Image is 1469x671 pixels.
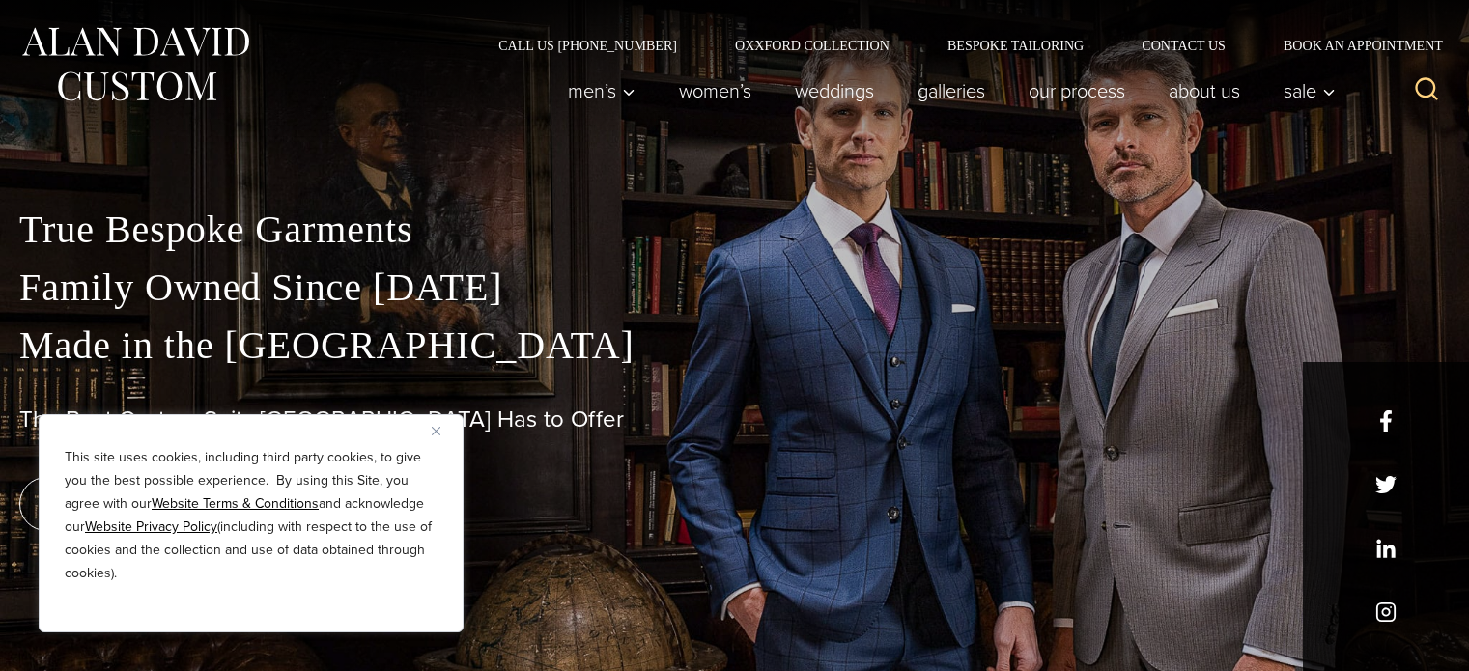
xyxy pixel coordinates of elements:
[19,405,1450,433] h1: The Best Custom Suits [GEOGRAPHIC_DATA] Has to Offer
[1255,39,1450,52] a: Book an Appointment
[469,39,706,52] a: Call Us [PHONE_NUMBER]
[19,477,290,531] a: book an appointment
[65,446,438,585] p: This site uses cookies, including third party cookies, to give you the best possible experience. ...
[774,71,896,110] a: weddings
[432,419,455,442] button: Close
[706,39,918,52] a: Oxxford Collection
[547,71,1346,110] nav: Primary Navigation
[918,39,1113,52] a: Bespoke Tailoring
[658,71,774,110] a: Women’s
[85,517,217,537] a: Website Privacy Policy
[432,427,440,435] img: Close
[152,493,319,514] a: Website Terms & Conditions
[1007,71,1147,110] a: Our Process
[19,201,1450,375] p: True Bespoke Garments Family Owned Since [DATE] Made in the [GEOGRAPHIC_DATA]
[1147,71,1262,110] a: About Us
[1403,68,1450,114] button: View Search Form
[469,39,1450,52] nav: Secondary Navigation
[1113,39,1255,52] a: Contact Us
[568,81,636,100] span: Men’s
[896,71,1007,110] a: Galleries
[1284,81,1336,100] span: Sale
[19,21,251,107] img: Alan David Custom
